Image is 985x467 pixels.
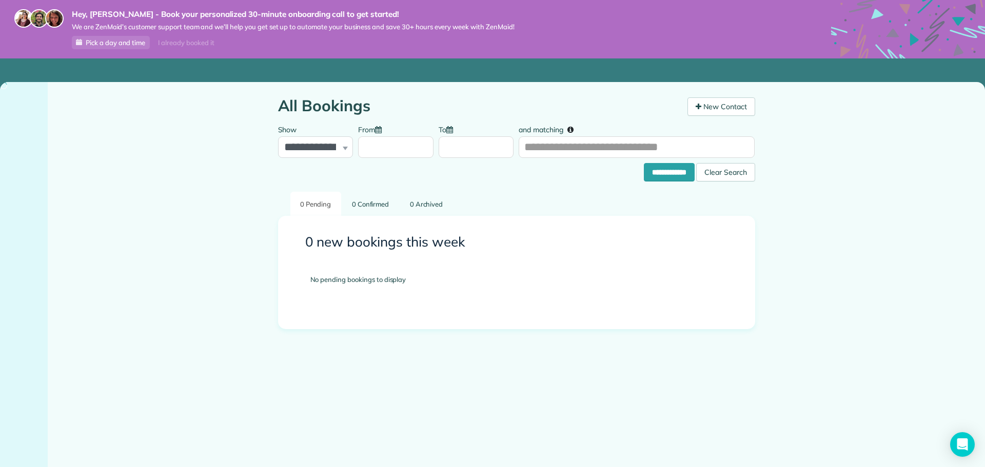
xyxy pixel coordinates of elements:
[278,97,680,114] h1: All Bookings
[950,432,975,457] div: Open Intercom Messenger
[358,119,387,138] label: From
[342,192,399,216] a: 0 Confirmed
[72,23,515,31] span: We are ZenMaid’s customer support team and we’ll help you get set up to automate your business an...
[400,192,452,216] a: 0 Archived
[152,36,220,49] div: I already booked it
[290,192,341,216] a: 0 Pending
[72,9,515,19] strong: Hey, [PERSON_NAME] - Book your personalized 30-minute onboarding call to get started!
[86,38,145,47] span: Pick a day and time
[439,119,458,138] label: To
[295,259,738,300] div: No pending bookings to display
[14,9,33,28] img: maria-72a9807cf96188c08ef61303f053569d2e2a8a1cde33d635c8a3ac13582a053d.jpg
[687,97,755,116] a: New Contact
[519,119,581,138] label: and matching
[696,165,755,173] a: Clear Search
[305,235,728,250] h3: 0 new bookings this week
[45,9,64,28] img: michelle-19f622bdf1676172e81f8f8fba1fb50e276960ebfe0243fe18214015130c80e4.jpg
[696,163,755,181] div: Clear Search
[30,9,48,28] img: jorge-587dff0eeaa6aab1f244e6dc62b8924c3b6ad411094392a53c71c6c4a576187d.jpg
[72,36,150,49] a: Pick a day and time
